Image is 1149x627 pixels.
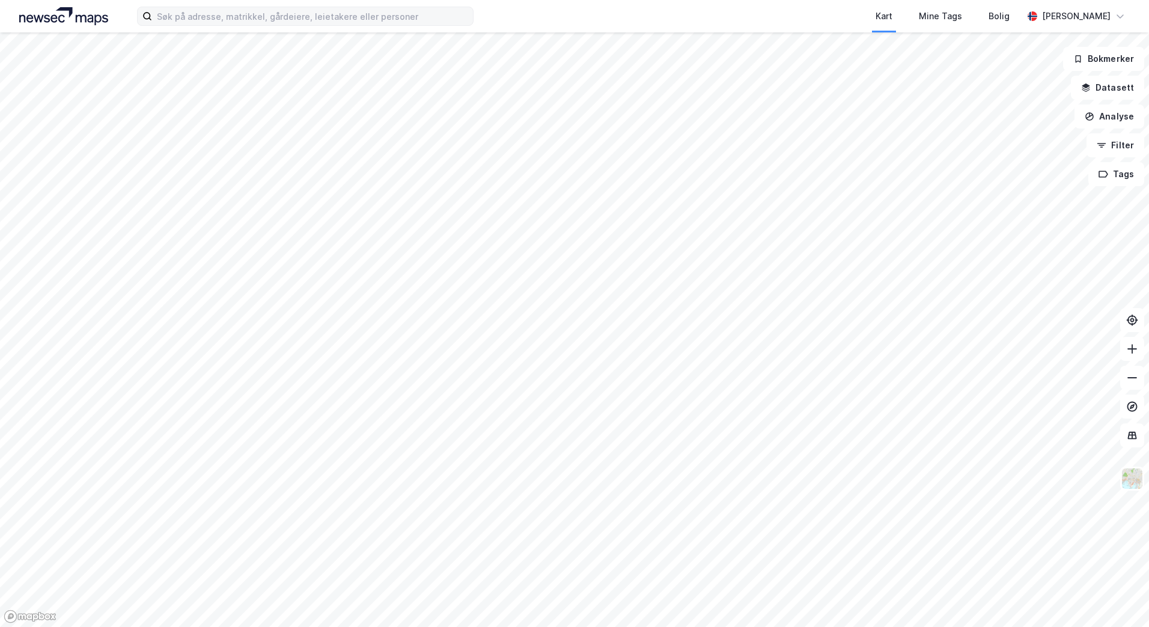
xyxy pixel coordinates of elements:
[1089,569,1149,627] iframe: Chat Widget
[989,9,1010,23] div: Bolig
[876,9,892,23] div: Kart
[19,7,108,25] img: logo.a4113a55bc3d86da70a041830d287a7e.svg
[919,9,962,23] div: Mine Tags
[1042,9,1111,23] div: [PERSON_NAME]
[152,7,473,25] input: Søk på adresse, matrikkel, gårdeiere, leietakere eller personer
